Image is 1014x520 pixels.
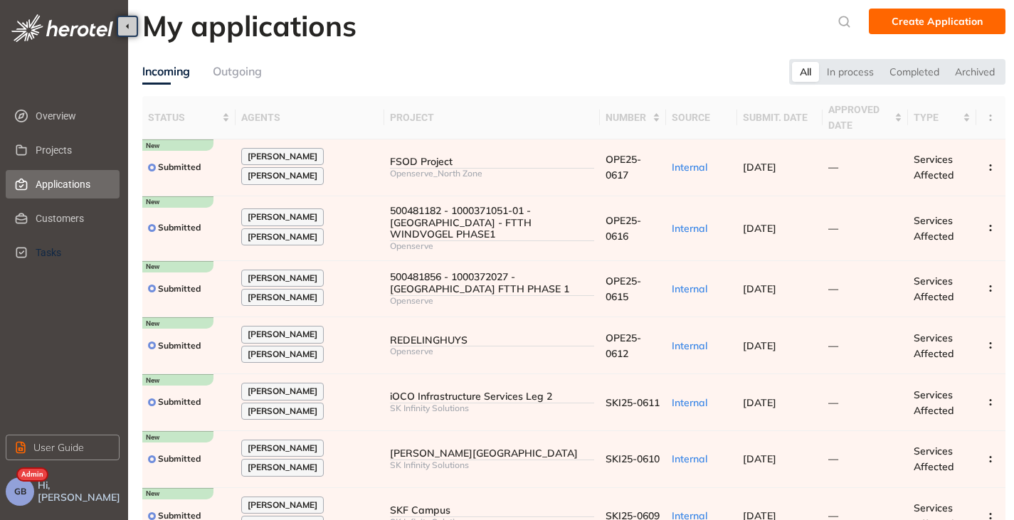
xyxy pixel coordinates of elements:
[390,241,594,251] div: Openserve
[142,9,357,43] h2: My applications
[390,334,594,346] div: REDELINGHUYS
[737,96,823,139] th: submit. date
[666,96,737,139] th: source
[743,282,776,295] span: [DATE]
[390,156,594,168] div: FSOD Project
[248,212,317,222] span: [PERSON_NAME]
[158,397,201,407] span: Submitted
[158,341,201,351] span: Submitted
[36,136,108,164] span: Projects
[158,162,201,172] span: Submitted
[390,391,594,403] div: iOCO Infrastructure Services Leg 2
[248,152,317,161] span: [PERSON_NAME]
[248,171,317,181] span: [PERSON_NAME]
[914,445,954,473] span: Services Affected
[606,331,641,360] span: OPE25-0612
[606,275,641,303] span: OPE25-0615
[914,275,954,303] span: Services Affected
[828,339,838,352] span: —
[248,386,317,396] span: [PERSON_NAME]
[823,96,908,139] th: approved date
[606,452,660,465] span: SKI25-0610
[158,284,201,294] span: Submitted
[390,169,594,179] div: Openserve_North Zone
[390,460,594,470] div: SK Infinity Solutions
[600,96,666,139] th: number
[36,102,108,130] span: Overview
[213,63,262,80] div: Outgoing
[672,282,707,295] span: Internal
[743,339,776,352] span: [DATE]
[248,232,317,242] span: [PERSON_NAME]
[606,396,660,409] span: SKI25-0611
[36,238,108,267] span: Tasks
[390,346,594,356] div: Openserve
[819,62,882,82] div: In process
[882,62,947,82] div: Completed
[248,292,317,302] span: [PERSON_NAME]
[914,110,960,125] span: type
[869,9,1005,34] button: Create Application
[390,271,594,295] div: 500481856 - 1000372027 - [GEOGRAPHIC_DATA] FTTH PHASE 1
[672,222,707,235] span: Internal
[743,396,776,409] span: [DATE]
[384,96,600,139] th: project
[390,205,594,240] div: 500481182 - 1000371051-01 - [GEOGRAPHIC_DATA] - FTTH WINDVOGEL PHASE1
[36,170,108,198] span: Applications
[828,222,838,235] span: —
[792,62,819,82] div: All
[14,487,26,497] span: GB
[11,14,113,42] img: logo
[606,214,641,243] span: OPE25-0616
[6,477,34,506] button: GB
[606,110,650,125] span: number
[606,153,641,181] span: OPE25-0617
[743,222,776,235] span: [DATE]
[248,406,317,416] span: [PERSON_NAME]
[142,63,190,80] div: Incoming
[828,452,838,465] span: —
[672,396,707,409] span: Internal
[743,161,776,174] span: [DATE]
[947,62,1003,82] div: Archived
[248,349,317,359] span: [PERSON_NAME]
[672,339,707,352] span: Internal
[828,102,892,133] span: approved date
[148,110,219,125] span: status
[390,403,594,413] div: SK Infinity Solutions
[158,454,201,464] span: Submitted
[6,435,120,460] button: User Guide
[248,443,317,453] span: [PERSON_NAME]
[248,329,317,339] span: [PERSON_NAME]
[248,500,317,510] span: [PERSON_NAME]
[390,504,594,516] div: SKF Campus
[892,14,983,29] span: Create Application
[914,388,954,417] span: Services Affected
[236,96,384,139] th: agents
[672,161,707,174] span: Internal
[390,296,594,306] div: Openserve
[248,273,317,283] span: [PERSON_NAME]
[914,214,954,243] span: Services Affected
[38,479,122,504] span: Hi, [PERSON_NAME]
[248,462,317,472] span: [PERSON_NAME]
[36,204,108,233] span: Customers
[390,447,594,460] div: [PERSON_NAME][GEOGRAPHIC_DATA]
[908,96,976,139] th: type
[828,161,838,174] span: —
[142,96,236,139] th: status
[914,331,954,360] span: Services Affected
[828,396,838,409] span: —
[828,282,838,295] span: —
[672,452,707,465] span: Internal
[33,440,84,455] span: User Guide
[743,452,776,465] span: [DATE]
[914,153,954,181] span: Services Affected
[158,223,201,233] span: Submitted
